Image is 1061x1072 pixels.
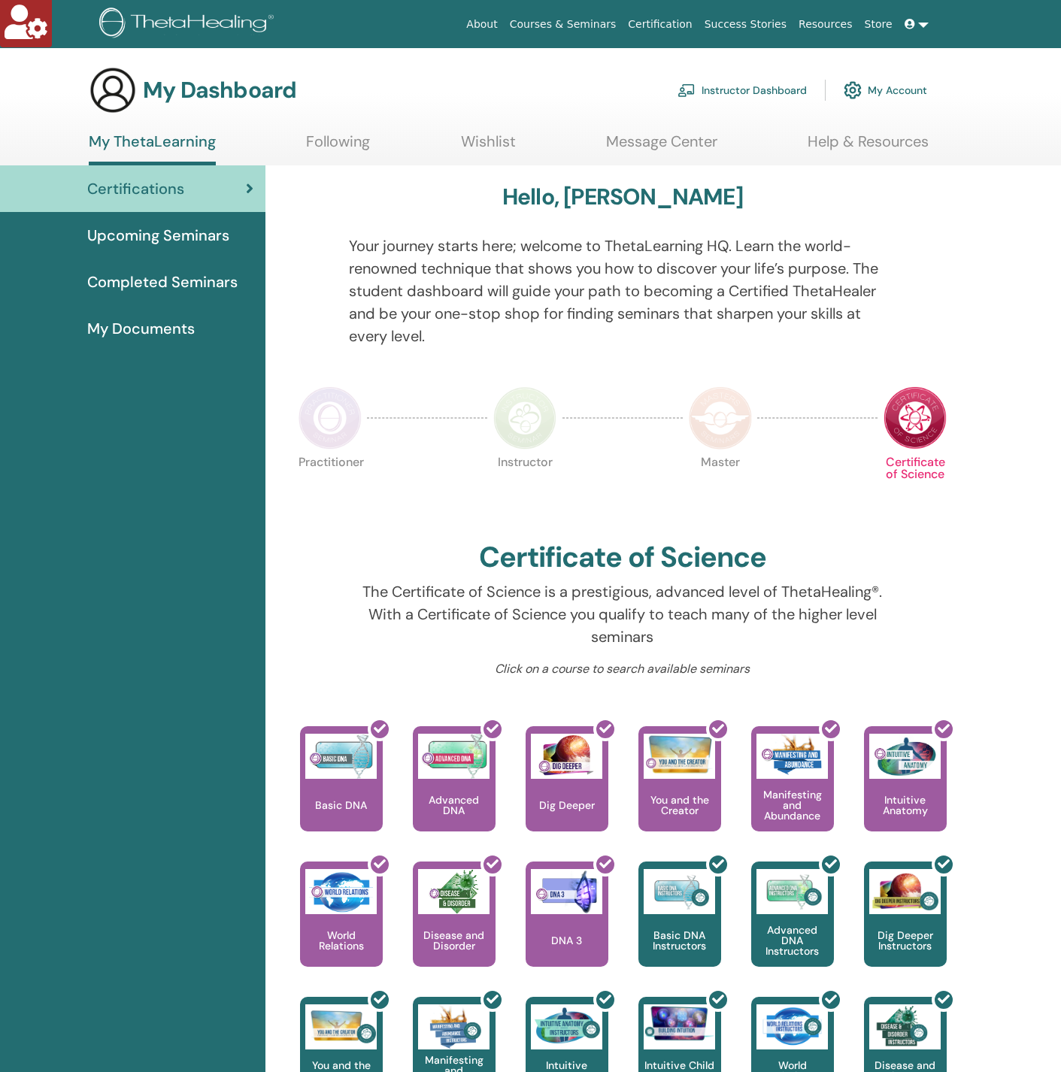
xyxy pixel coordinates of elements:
[87,317,195,340] span: My Documents
[413,795,496,816] p: Advanced DNA
[751,925,834,956] p: Advanced DNA Instructors
[349,580,896,648] p: The Certificate of Science is a prestigious, advanced level of ThetaHealing®. With a Certificate ...
[305,734,377,779] img: Basic DNA
[869,869,941,914] img: Dig Deeper Instructors
[644,869,715,914] img: Basic DNA Instructors
[305,869,377,914] img: World Relations
[493,386,556,450] img: Instructor
[864,862,947,997] a: Dig Deeper Instructors Dig Deeper Instructors
[143,77,296,104] h3: My Dashboard
[504,11,623,38] a: Courses & Seminars
[349,660,896,678] p: Click on a course to search available seminars
[638,726,721,862] a: You and the Creator You and the Creator
[678,74,807,107] a: Instructor Dashboard
[622,11,698,38] a: Certification
[99,8,279,41] img: logo.png
[418,734,490,779] img: Advanced DNA
[460,11,503,38] a: About
[864,930,947,951] p: Dig Deeper Instructors
[533,800,601,810] p: Dig Deeper
[306,132,370,162] a: Following
[87,271,238,293] span: Completed Seminars
[89,66,137,114] img: generic-user-icon.jpg
[638,795,721,816] p: You and the Creator
[502,183,743,210] h3: Hello, [PERSON_NAME]
[699,11,793,38] a: Success Stories
[751,789,834,821] p: Manifesting and Abundance
[689,386,752,450] img: Master
[689,456,752,519] p: Master
[461,132,516,162] a: Wishlist
[844,74,927,107] a: My Account
[756,869,828,914] img: Advanced DNA Instructors
[884,456,947,519] p: Certificate of Science
[638,930,721,951] p: Basic DNA Instructors
[413,930,496,951] p: Disease and Disorder
[493,456,556,519] p: Instructor
[300,726,383,862] a: Basic DNA Basic DNA
[413,726,496,862] a: Advanced DNA Advanced DNA
[859,11,899,38] a: Store
[526,726,608,862] a: Dig Deeper Dig Deeper
[299,456,362,519] p: Practitioner
[808,132,929,162] a: Help & Resources
[413,862,496,997] a: Disease and Disorder Disease and Disorder
[864,726,947,862] a: Intuitive Anatomy Intuitive Anatomy
[869,1004,941,1049] img: Disease and Disorder Instructors
[305,1004,377,1049] img: You and the Creator Instructors
[418,1004,490,1049] img: Manifesting and Abundance Instructors
[638,862,721,997] a: Basic DNA Instructors Basic DNA Instructors
[678,83,696,97] img: chalkboard-teacher.svg
[869,734,941,779] img: Intuitive Anatomy
[300,930,383,951] p: World Relations
[884,386,947,450] img: Certificate of Science
[526,862,608,997] a: DNA 3 DNA 3
[87,224,229,247] span: Upcoming Seminars
[793,11,859,38] a: Resources
[479,541,766,575] h2: Certificate of Science
[644,734,715,775] img: You and the Creator
[89,132,216,165] a: My ThetaLearning
[299,386,362,450] img: Practitioner
[531,734,602,779] img: Dig Deeper
[751,862,834,997] a: Advanced DNA Instructors Advanced DNA Instructors
[531,1004,602,1049] img: Intuitive Anatomy Instructors
[756,1004,828,1049] img: World Relations Instructors
[751,726,834,862] a: Manifesting and Abundance Manifesting and Abundance
[300,862,383,997] a: World Relations World Relations
[864,795,947,816] p: Intuitive Anatomy
[349,235,896,347] p: Your journey starts here; welcome to ThetaLearning HQ. Learn the world-renowned technique that sh...
[756,734,828,779] img: Manifesting and Abundance
[644,1004,715,1041] img: Intuitive Child In Me Instructors
[606,132,717,162] a: Message Center
[418,869,490,914] img: Disease and Disorder
[531,869,602,914] img: DNA 3
[87,177,184,200] span: Certifications
[844,77,862,103] img: cog.svg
